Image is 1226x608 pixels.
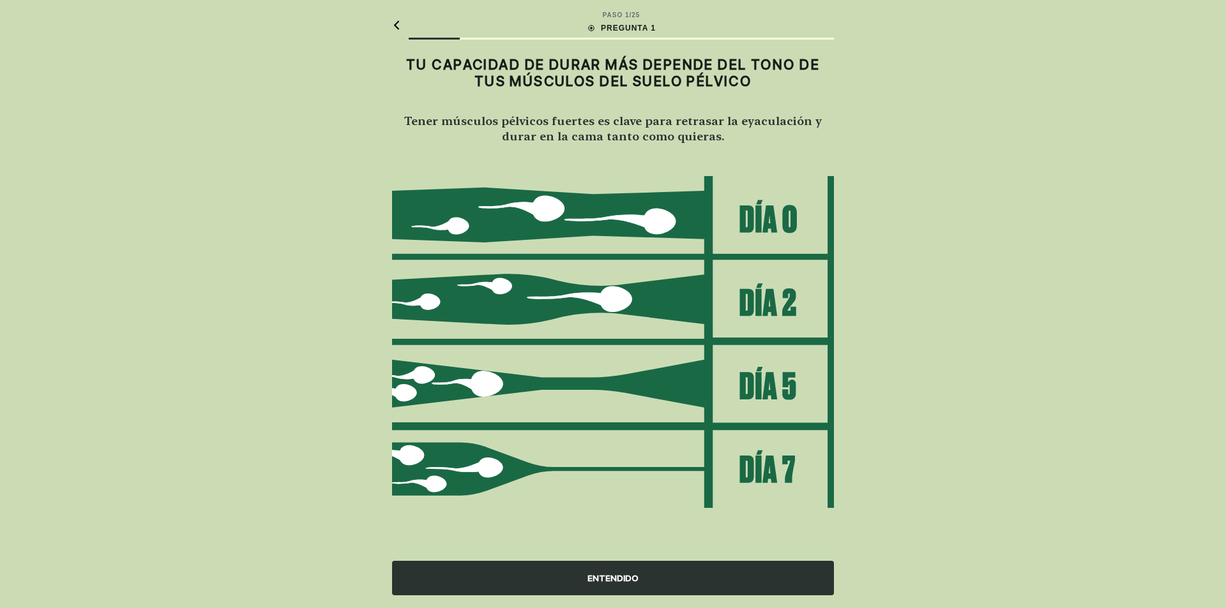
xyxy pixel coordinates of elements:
[603,11,623,19] font: PASO
[601,24,656,33] font: PREGUNTA 1
[406,56,820,89] font: TU CAPACIDAD DE DURAR MÁS DEPENDE DEL TONO DE TUS MÚSCULOS DEL SUELO PÉLVICO
[630,11,632,19] font: /
[587,573,639,583] font: ENTENDIDO
[404,114,822,143] font: Tener músculos pélvicos fuertes es clave para retrasar la eyaculación y durar en la cama tanto co...
[625,11,630,19] font: 1
[632,11,640,19] font: 25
